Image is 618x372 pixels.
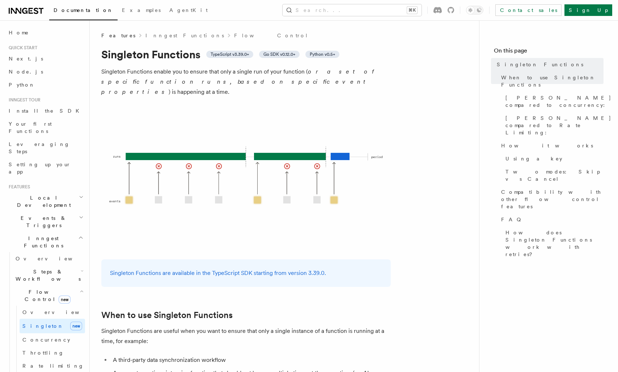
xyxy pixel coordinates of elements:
span: How does Singleton Functions work with retries? [505,229,604,258]
span: Features [101,32,135,39]
span: Quick start [6,45,37,51]
span: Compatibility with other flow control features [501,188,604,210]
a: When to use Singleton Functions [498,71,604,91]
span: Events & Triggers [6,214,79,229]
span: Home [9,29,29,36]
a: Contact sales [495,4,562,16]
button: Local Development [6,191,85,212]
a: [PERSON_NAME] compared to Rate Limiting: [503,112,604,139]
a: [PERSON_NAME] compared to concurrency: [503,91,604,112]
span: [PERSON_NAME] compared to concurrency: [505,94,611,109]
a: How does Singleton Functions work with retries? [503,226,604,261]
a: Overview [13,252,85,265]
span: Singleton Functions [497,61,583,68]
span: Concurrency [22,337,70,343]
a: Sign Up [564,4,612,16]
a: Setting up your app [6,158,85,178]
span: AgentKit [169,7,208,13]
button: Search...⌘K [283,4,422,16]
span: Inngest tour [6,97,41,103]
span: Leveraging Steps [9,141,70,154]
span: Overview [16,256,90,262]
a: Flow Control [234,32,308,39]
em: or a set of specific function runs, based on specific event properties [101,68,377,95]
a: Node.js [6,65,85,78]
span: Rate limiting [22,363,84,369]
span: Go SDK v0.12.0+ [263,51,295,57]
span: Node.js [9,69,43,75]
li: A third-party data synchronization workflow [111,355,391,365]
p: Singleton Functions are available in the TypeScript SDK starting from version 3.39.0. [110,268,382,278]
a: Examples [118,2,165,20]
span: Install the SDK [9,108,84,114]
a: Singleton Functions [494,58,604,71]
a: Install the SDK [6,104,85,117]
p: Singleton Functions are useful when you want to ensure that only a single instance of a function ... [101,326,391,346]
span: Steps & Workflows [13,268,81,283]
span: Flow Control [13,288,80,303]
a: When to use Singleton Functions [101,310,233,320]
span: Python v0.5+ [310,51,335,57]
kbd: ⌘K [407,7,417,14]
a: Documentation [49,2,118,20]
a: Next.js [6,52,85,65]
a: Overview [20,306,85,319]
a: Two modes: Skip vs Cancel [503,165,604,185]
a: Throttling [20,346,85,359]
a: Compatibility with other flow control features [498,185,604,213]
img: Singleton Functions only process one run at a time. [101,106,391,251]
span: Singleton [22,323,64,329]
a: Using a key [503,152,604,165]
p: Singleton Functions enable you to ensure that only a single run of your function ( ) is happening... [101,67,391,97]
span: Local Development [6,194,79,209]
a: Python [6,78,85,91]
button: Flow Controlnew [13,285,85,306]
span: Next.js [9,56,43,62]
span: Throttling [22,350,64,356]
span: Setting up your app [9,162,71,175]
a: Singletonnew [20,319,85,333]
a: FAQ [498,213,604,226]
button: Toggle dark mode [466,6,483,14]
span: TypeScript v3.39.0+ [211,51,249,57]
span: [PERSON_NAME] compared to Rate Limiting: [505,114,611,136]
a: Leveraging Steps [6,138,85,158]
a: How it works [498,139,604,152]
a: Home [6,26,85,39]
span: Two modes: Skip vs Cancel [505,168,604,183]
span: Your first Functions [9,121,52,134]
span: new [59,296,71,304]
span: new [70,322,82,330]
span: Features [6,184,30,190]
a: Inngest Functions [145,32,224,39]
span: When to use Singleton Functions [501,74,604,88]
a: Your first Functions [6,117,85,138]
span: Using a key [505,155,562,162]
span: How it works [501,142,593,149]
span: FAQ [501,216,525,223]
button: Events & Triggers [6,212,85,232]
h4: On this page [494,46,604,58]
span: Examples [122,7,161,13]
span: Inngest Functions [6,235,78,249]
a: AgentKit [165,2,212,20]
button: Inngest Functions [6,232,85,252]
span: Python [9,82,35,88]
span: Overview [22,309,97,315]
a: Concurrency [20,333,85,346]
h1: Singleton Functions [101,48,391,61]
button: Steps & Workflows [13,265,85,285]
span: Documentation [54,7,113,13]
